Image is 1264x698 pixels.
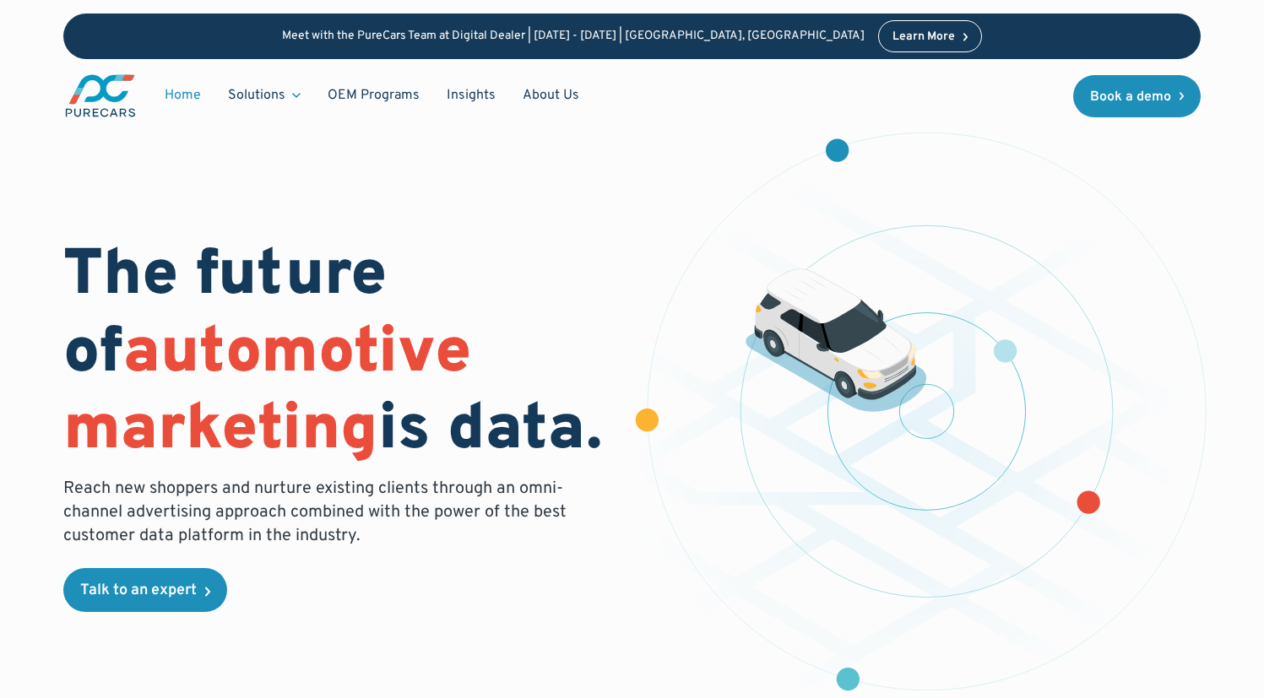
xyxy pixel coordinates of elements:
a: Insights [433,79,509,111]
a: main [63,73,138,119]
a: Talk to an expert [63,568,227,612]
span: automotive marketing [63,314,471,472]
a: OEM Programs [314,79,433,111]
div: Solutions [214,79,314,111]
div: Solutions [228,86,285,105]
a: Home [151,79,214,111]
img: purecars logo [63,73,138,119]
p: Meet with the PureCars Team at Digital Dealer | [DATE] - [DATE] | [GEOGRAPHIC_DATA], [GEOGRAPHIC_... [282,30,865,44]
a: Book a demo [1073,75,1202,117]
img: illustration of a vehicle [746,269,926,412]
p: Reach new shoppers and nurture existing clients through an omni-channel advertising approach comb... [63,477,577,548]
a: About Us [509,79,593,111]
a: Learn More [878,20,983,52]
div: Talk to an expert [80,583,197,598]
h1: The future of is data. [63,239,612,470]
div: Book a demo [1090,90,1171,104]
div: Learn More [892,31,955,43]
